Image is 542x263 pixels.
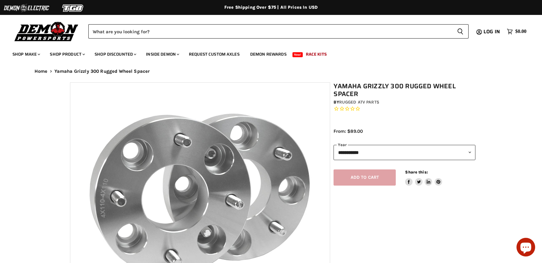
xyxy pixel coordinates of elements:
span: New! [292,52,303,57]
span: Log in [484,28,500,35]
ul: Main menu [8,45,525,61]
a: $0.00 [504,27,530,36]
span: $0.00 [515,29,526,35]
a: Rugged ATV Parts [339,99,379,105]
img: Demon Electric Logo 2 [3,2,50,14]
a: Inside Demon [141,48,183,61]
button: Search [452,24,469,39]
span: Share this: [405,170,428,174]
inbox-online-store-chat: Shopify online store chat [515,238,537,258]
span: Yamaha Grizzly 300 Rugged Wheel Spacer [54,69,150,74]
aside: Share this: [405,169,442,186]
span: Rated 0.0 out of 5 stars 0 reviews [334,106,475,112]
div: by [334,99,475,106]
img: TGB Logo 2 [50,2,96,14]
a: Shop Product [45,48,89,61]
h1: Yamaha Grizzly 300 Rugged Wheel Spacer [334,82,475,98]
a: Demon Rewards [245,48,291,61]
span: From: $89.00 [334,128,363,134]
a: Shop Discounted [90,48,140,61]
a: Shop Make [8,48,44,61]
a: Home [35,69,48,74]
a: Race Kits [301,48,331,61]
nav: Breadcrumbs [22,69,520,74]
a: Log in [481,29,504,35]
img: Demon Powersports [12,20,81,42]
a: Request Custom Axles [184,48,244,61]
form: Product [88,24,469,39]
div: Free Shipping Over $75 | All Prices In USD [22,5,520,10]
input: Search [88,24,452,39]
select: year [334,145,475,160]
